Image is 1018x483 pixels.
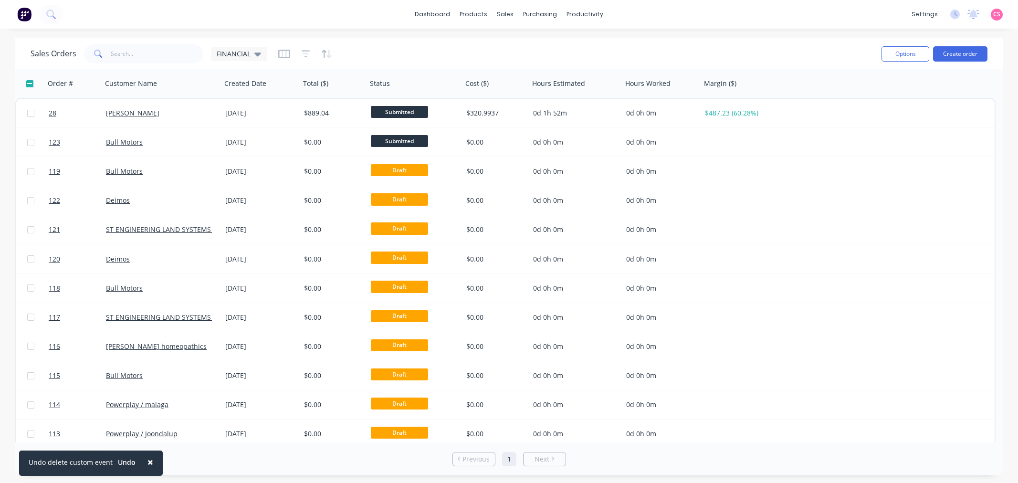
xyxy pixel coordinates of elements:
div: [DATE] [225,254,296,264]
div: [DATE] [225,371,296,380]
a: 115 [49,361,106,390]
a: 123 [49,128,106,157]
div: Customer Name [105,79,157,88]
div: 0d 0h 0m [533,371,614,380]
span: 121 [49,225,60,234]
span: 117 [49,313,60,322]
span: Draft [371,310,428,322]
div: 0d 0h 0m [533,167,614,176]
div: [DATE] [225,342,296,351]
div: [DATE] [225,196,296,205]
span: 0d 0h 0m [626,108,656,117]
div: $0.00 [466,225,523,234]
div: Order # [48,79,73,88]
div: Created Date [224,79,266,88]
a: Bull Motors [106,371,143,380]
div: 0d 0h 0m [533,313,614,322]
a: 28 [49,99,106,127]
a: 119 [49,157,106,186]
img: Factory [17,7,31,21]
a: Deimos [106,254,130,263]
span: 0d 0h 0m [626,400,656,409]
span: Submitted [371,135,428,147]
div: $0.00 [466,283,523,293]
div: 0d 0h 0m [533,400,614,409]
span: 122 [49,196,60,205]
div: $0.00 [466,342,523,351]
div: $0.00 [304,342,360,351]
div: 0d 0h 0m [533,342,614,351]
span: Draft [371,222,428,234]
span: Previous [462,454,490,464]
div: $0.00 [304,196,360,205]
div: $889.04 [304,108,360,118]
a: dashboard [410,7,455,21]
div: 0d 1h 52m [533,108,614,118]
div: purchasing [518,7,562,21]
a: [PERSON_NAME] [106,108,159,117]
a: 118 [49,274,106,303]
iframe: Intercom live chat [986,451,1008,473]
span: CS [993,10,1000,19]
span: 0d 0h 0m [626,254,656,263]
a: 113 [49,420,106,448]
span: 0d 0h 0m [626,167,656,176]
a: [PERSON_NAME] homeopathics [106,342,207,351]
div: [DATE] [225,225,296,234]
div: $0.00 [304,167,360,176]
div: $0.00 [304,254,360,264]
div: [DATE] [225,167,296,176]
div: [DATE] [225,400,296,409]
a: Powerplay / malaga [106,400,168,409]
div: $0.00 [466,313,523,322]
div: Undo delete custom event [29,457,113,467]
span: Draft [371,193,428,205]
div: 0d 0h 0m [533,225,614,234]
a: 114 [49,390,106,419]
div: sales [492,7,518,21]
div: $0.00 [466,167,523,176]
div: $0.00 [304,225,360,234]
div: [DATE] [225,108,296,118]
div: 0d 0h 0m [533,137,614,147]
span: 28 [49,108,56,118]
a: 117 [49,303,106,332]
div: 0d 0h 0m [533,254,614,264]
span: 118 [49,283,60,293]
div: $0.00 [304,371,360,380]
a: Deimos [106,196,130,205]
div: Cost ($) [465,79,489,88]
a: Page 1 is your current page [502,452,516,466]
a: Bull Motors [106,167,143,176]
button: Options [882,46,929,62]
span: 0d 0h 0m [626,371,656,380]
div: products [455,7,492,21]
div: 0d 0h 0m [533,196,614,205]
div: $0.00 [466,371,523,380]
div: $0.00 [304,137,360,147]
span: Draft [371,427,428,439]
button: Close [138,451,163,473]
div: $0.00 [304,283,360,293]
div: [DATE] [225,137,296,147]
span: 0d 0h 0m [626,225,656,234]
button: Undo [113,455,141,470]
div: productivity [562,7,608,21]
div: [DATE] [225,313,296,322]
span: Submitted [371,106,428,118]
span: 120 [49,254,60,264]
span: 115 [49,371,60,380]
a: Bull Motors [106,283,143,293]
a: Bull Motors [106,137,143,147]
a: 120 [49,245,106,273]
div: Hours Estimated [532,79,585,88]
a: Next page [524,454,566,464]
div: Hours Worked [625,79,671,88]
span: 116 [49,342,60,351]
div: settings [907,7,943,21]
a: Powerplay / Joondalup [106,429,178,438]
a: ST ENGINEERING LAND SYSTEMS LTD [106,313,225,322]
span: 0d 0h 0m [626,137,656,147]
div: $0.00 [466,137,523,147]
span: 0d 0h 0m [626,313,656,322]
